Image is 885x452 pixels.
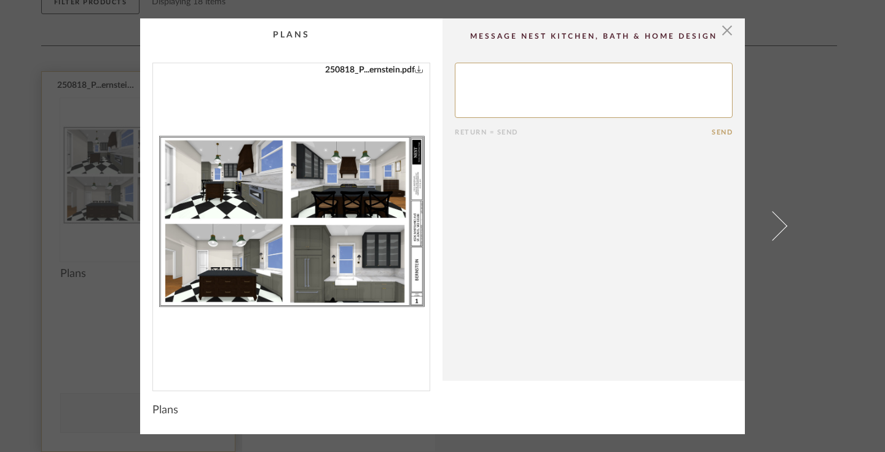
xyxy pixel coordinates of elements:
[152,403,178,417] span: Plans
[715,18,739,43] button: Close
[712,128,733,136] button: Send
[325,63,423,77] a: 250818_P...ernstein.pdf
[455,128,712,136] div: Return = Send
[153,63,430,381] div: 0
[153,63,430,381] img: b77ff59a-a57e-475e-8681-b35215ec6195_1000x1000.jpg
